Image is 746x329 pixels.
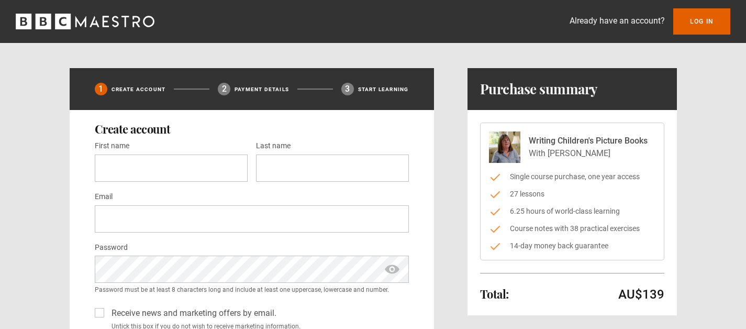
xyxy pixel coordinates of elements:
span: show password [384,256,400,283]
small: Password must be at least 8 characters long and include at least one uppercase, lowercase and num... [95,285,409,294]
p: Writing Children's Picture Books [529,135,648,147]
h2: Total: [480,288,509,300]
li: Single course purchase, one year access [489,171,655,182]
li: 6.25 hours of world-class learning [489,206,655,217]
p: AU$139 [618,286,664,303]
label: Last name [256,140,291,152]
p: With [PERSON_NAME] [529,147,648,160]
li: 27 lessons [489,189,655,200]
p: Create Account [112,85,166,93]
label: Email [95,191,113,203]
p: Already have an account? [570,15,665,27]
p: Start learning [358,85,409,93]
h1: Purchase summary [480,81,598,97]
h2: Create account [95,123,409,135]
div: 3 [341,83,354,95]
a: Log In [673,8,730,35]
label: First name [95,140,129,152]
svg: BBC Maestro [16,14,154,29]
label: Password [95,242,128,254]
li: Course notes with 38 practical exercises [489,223,655,234]
li: 14-day money back guarantee [489,240,655,251]
label: Receive news and marketing offers by email. [107,307,276,320]
div: 1 [95,83,107,95]
div: 2 [218,83,230,95]
p: Payment details [235,85,289,93]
